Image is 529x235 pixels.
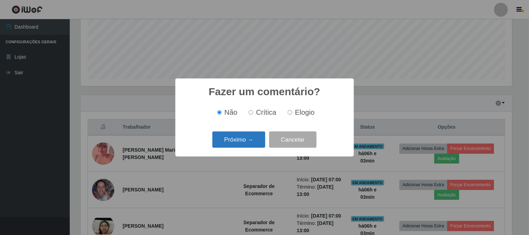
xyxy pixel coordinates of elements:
[212,131,265,148] button: Próximo →
[269,131,317,148] button: Cancelar
[209,85,320,98] h2: Fazer um comentário?
[295,108,315,116] span: Elogio
[256,108,277,116] span: Crítica
[217,110,222,115] input: Não
[225,108,237,116] span: Não
[249,110,253,115] input: Crítica
[288,110,292,115] input: Elogio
